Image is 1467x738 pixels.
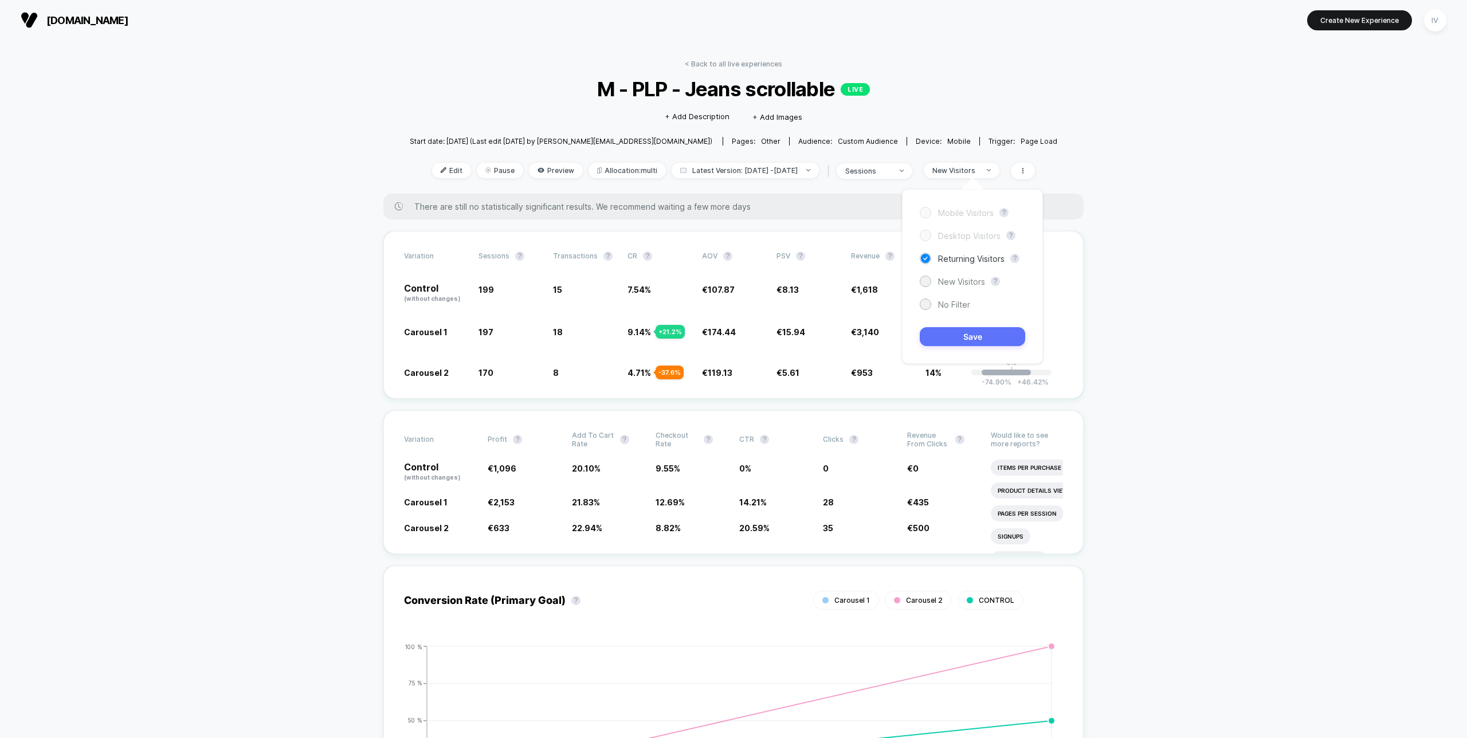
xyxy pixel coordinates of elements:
button: ? [571,596,580,605]
span: Device: [907,137,979,146]
span: Variation [404,252,467,261]
span: 35 [823,523,833,533]
span: 46.42 % [1011,378,1049,386]
span: Mobile Visitors [938,208,994,218]
span: [DOMAIN_NAME] [46,14,128,26]
span: 953 [857,368,873,378]
span: Start date: [DATE] (Last edit [DATE] by [PERSON_NAME][EMAIL_ADDRESS][DOMAIN_NAME]) [410,137,712,146]
button: ? [704,435,713,444]
span: No Filter [938,300,970,309]
span: + Add Description [665,111,729,123]
img: end [987,169,991,171]
div: Trigger: [989,137,1057,146]
span: 0 % [739,464,751,473]
button: ? [515,252,524,261]
span: 1,096 [493,464,516,473]
span: CR [627,252,637,260]
img: edit [441,167,446,173]
span: 4.71 % [627,368,651,378]
span: 7.54 % [627,285,651,295]
div: IV [1424,9,1446,32]
span: Add To Cart Rate [572,431,614,448]
span: 14.21 % [739,497,767,507]
div: New Visitors [932,166,978,175]
span: CTR [739,435,754,443]
div: Pages: [732,137,780,146]
div: Audience: [798,137,898,146]
span: 18 [553,327,563,337]
p: Control [404,284,467,303]
button: ? [1006,231,1015,240]
span: mobile [947,137,971,146]
span: € [907,523,929,533]
span: € [907,464,919,473]
button: Create New Experience [1307,10,1412,30]
span: Revenue From Clicks [907,431,950,448]
img: Visually logo [21,11,38,29]
li: Signups Rate [991,551,1047,567]
li: Items Per Purchase [991,460,1068,476]
span: M - PLP - Jeans scrollable [442,77,1025,101]
span: 21.83 % [572,497,600,507]
span: Page Load [1021,137,1057,146]
span: | [825,163,837,179]
button: ? [955,435,964,444]
span: 1,618 [857,285,878,295]
span: € [851,368,873,378]
span: 0 [823,464,829,473]
span: Latest Version: [DATE] - [DATE] [672,163,819,178]
span: € [488,497,515,507]
img: end [900,170,904,172]
span: € [488,464,516,473]
span: Carousel 2 [404,368,449,378]
span: Profit [488,435,507,443]
span: Carousel 1 [404,497,448,507]
span: € [488,523,509,533]
span: Carousel 2 [404,523,449,533]
span: 9.55 % [656,464,680,473]
span: Edit [432,163,471,178]
span: Desktop Visitors [938,231,1001,241]
span: € [851,327,879,337]
img: rebalance [597,167,602,174]
button: ? [723,252,732,261]
button: ? [643,252,652,261]
span: 435 [913,497,929,507]
img: calendar [680,167,687,173]
span: 3,140 [857,327,879,337]
span: Carousel 1 [834,596,870,604]
span: € [851,285,878,295]
span: 0 [913,464,919,473]
span: Preview [529,163,583,178]
span: 15.94 [782,327,805,337]
span: € [776,285,799,295]
p: Control [404,462,476,482]
span: (without changes) [404,474,460,481]
button: ? [796,252,805,261]
button: ? [849,435,858,444]
button: ? [991,277,1000,286]
span: Revenue [851,252,880,260]
span: New Visitors [938,277,985,286]
button: ? [1010,254,1019,263]
span: 174.44 [708,327,736,337]
button: ? [620,435,629,444]
span: 20.10 % [572,464,601,473]
span: € [907,497,929,507]
span: 15 [553,285,562,295]
p: LIVE [841,83,870,96]
span: 9.14 % [627,327,651,337]
span: 500 [913,523,929,533]
span: -74.90 % [982,378,1011,386]
div: + 21.2 % [656,325,685,339]
span: € [702,285,735,295]
div: sessions [845,167,891,175]
span: CONTROL [979,596,1014,604]
span: Custom Audience [838,137,898,146]
span: Allocation: multi [589,163,666,178]
span: 107.87 [708,285,735,295]
span: + [1017,378,1022,386]
span: (without changes) [404,295,460,302]
button: ? [885,252,895,261]
button: ? [760,435,769,444]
